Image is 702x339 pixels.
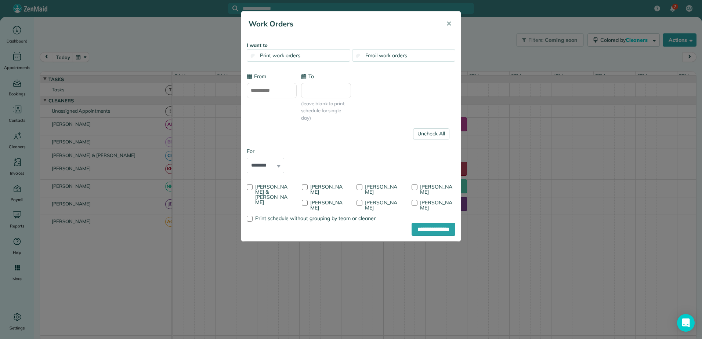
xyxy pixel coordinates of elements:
[310,183,343,195] span: [PERSON_NAME]
[255,215,376,222] span: Print schedule without grouping by team or cleaner
[356,54,361,58] input: Email work orders
[365,183,397,195] span: [PERSON_NAME]
[420,199,452,211] span: [PERSON_NAME]
[301,73,314,80] label: To
[260,52,300,59] span: Print work orders
[310,199,343,211] span: [PERSON_NAME]
[251,54,256,58] input: Print work orders
[420,183,452,195] span: [PERSON_NAME]
[413,128,449,139] a: Uncheck All
[365,199,397,211] span: [PERSON_NAME]
[249,19,436,29] h5: Work Orders
[301,100,351,122] span: (leave blank to print schedule for single day)
[255,183,287,205] span: [PERSON_NAME] & [PERSON_NAME]
[247,147,284,155] label: For
[247,73,266,80] label: From
[247,42,268,48] strong: I want to
[365,52,407,59] span: Email work orders
[677,314,695,332] div: Open Intercom Messenger
[446,19,452,28] span: ✕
